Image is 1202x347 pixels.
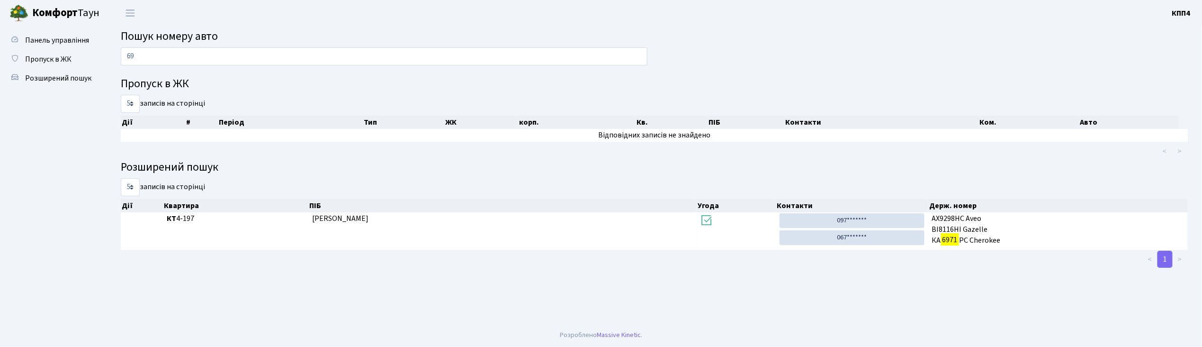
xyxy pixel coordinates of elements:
span: АХ9298НС Aveo ВІ8116НІ Gazelle КА РС Cherokee [932,213,1184,246]
th: Дії [121,199,163,212]
th: Контакти [785,116,979,129]
span: Таун [32,5,99,21]
span: Пропуск в ЖК [25,54,72,64]
span: Панель управління [25,35,89,46]
th: ПІБ [308,199,696,212]
td: Відповідних записів не знайдено [121,129,1188,142]
img: logo.png [9,4,28,23]
a: 1 [1157,251,1173,268]
select: записів на сторінці [121,95,140,113]
label: записів на сторінці [121,178,205,196]
b: КТ [167,213,176,224]
label: записів на сторінці [121,95,205,113]
a: Massive Kinetic [597,330,641,340]
mark: 6971 [941,233,959,247]
span: Розширений пошук [25,73,91,83]
b: Комфорт [32,5,78,20]
input: Пошук [121,47,647,65]
th: Контакти [776,199,928,212]
th: Квартира [163,199,309,212]
th: # [185,116,218,129]
b: КПП4 [1172,8,1191,18]
th: Угода [697,199,776,212]
th: Авто [1079,116,1178,129]
th: ПІБ [708,116,784,129]
th: Ком. [979,116,1079,129]
select: записів на сторінці [121,178,140,196]
span: Пошук номеру авто [121,28,218,45]
th: Кв. [636,116,708,129]
button: Переключити навігацію [118,5,142,21]
a: Розширений пошук [5,69,99,88]
a: Пропуск в ЖК [5,50,99,69]
span: [PERSON_NAME] [312,213,368,224]
th: Період [218,116,363,129]
span: 4-197 [167,213,305,224]
div: Розроблено . [560,330,642,340]
a: КПП4 [1172,8,1191,19]
th: Держ. номер [928,199,1188,212]
th: корп. [518,116,636,129]
th: Дії [121,116,185,129]
th: ЖК [444,116,518,129]
th: Тип [363,116,444,129]
h4: Пропуск в ЖК [121,77,1188,91]
a: Панель управління [5,31,99,50]
h4: Розширений пошук [121,161,1188,174]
